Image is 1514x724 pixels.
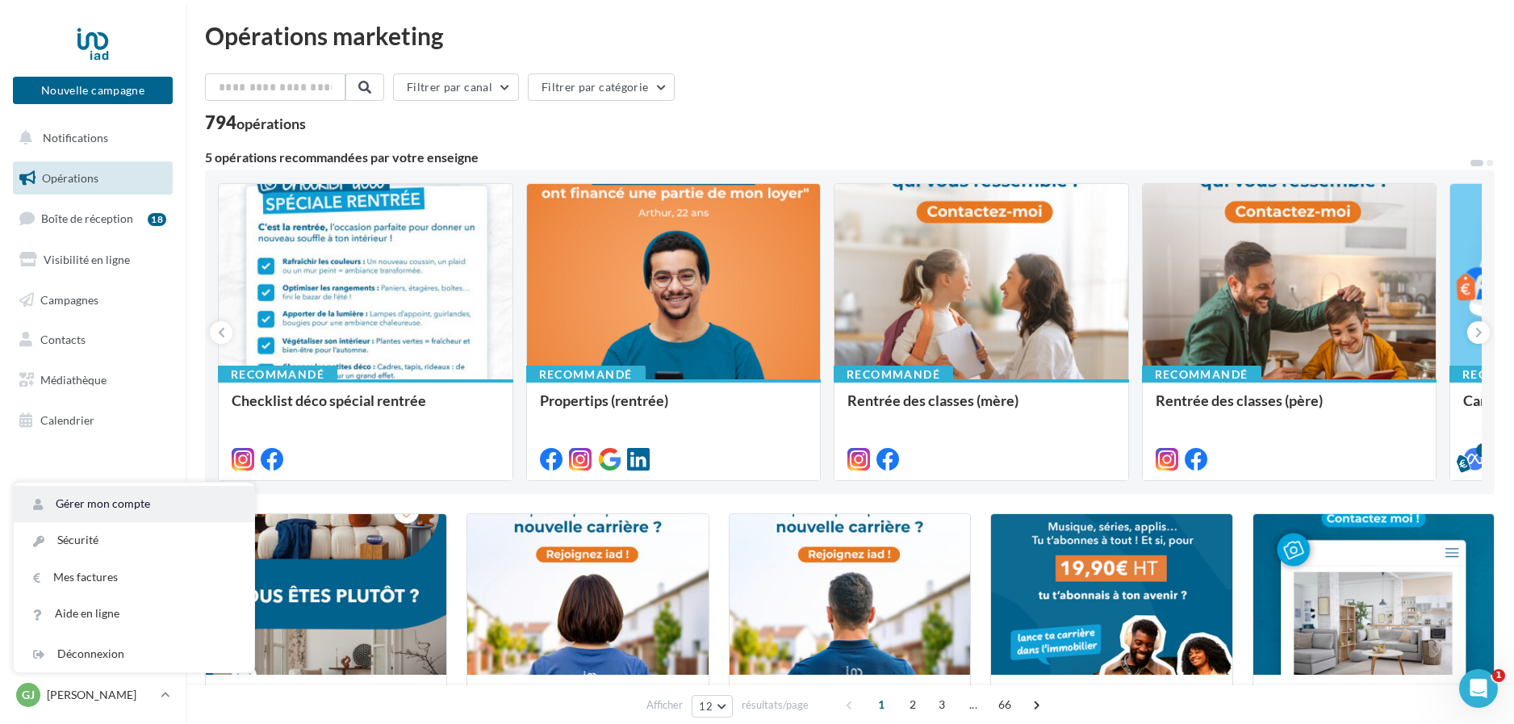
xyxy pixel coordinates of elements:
[393,73,519,101] button: Filtrer par canal
[526,366,646,383] div: Recommandé
[26,42,39,55] img: website_grey.svg
[868,692,894,718] span: 1
[40,373,107,387] span: Médiathèque
[203,95,244,106] div: Mots-clés
[10,201,176,236] a: Boîte de réception18
[14,636,254,672] div: Déconnexion
[232,392,500,425] div: Checklist déco spécial rentrée
[10,283,176,317] a: Campagnes
[960,692,986,718] span: ...
[10,121,169,155] button: Notifications
[742,697,809,713] span: résultats/page
[26,26,39,39] img: logo_orange.svg
[1459,669,1498,708] iframe: Intercom live chat
[992,692,1018,718] span: 66
[218,366,337,383] div: Recommandé
[42,171,98,185] span: Opérations
[40,413,94,427] span: Calendrier
[43,131,108,144] span: Notifications
[42,42,182,55] div: Domaine: [DOMAIN_NAME]
[834,366,953,383] div: Recommandé
[13,77,173,104] button: Nouvelle campagne
[13,680,173,710] a: GJ [PERSON_NAME]
[10,363,176,397] a: Médiathèque
[85,95,124,106] div: Domaine
[40,333,86,346] span: Contacts
[45,26,79,39] div: v 4.0.25
[900,692,926,718] span: 2
[236,116,306,131] div: opérations
[14,486,254,522] a: Gérer mon compte
[40,292,98,306] span: Campagnes
[699,700,713,713] span: 12
[1492,669,1505,682] span: 1
[14,559,254,596] a: Mes factures
[528,73,675,101] button: Filtrer par catégorie
[10,243,176,277] a: Visibilité en ligne
[1476,443,1491,458] div: 5
[44,253,130,266] span: Visibilité en ligne
[1156,392,1424,425] div: Rentrée des classes (père)
[646,697,683,713] span: Afficher
[41,211,133,225] span: Boîte de réception
[148,213,166,226] div: 18
[205,114,306,132] div: 794
[14,596,254,632] a: Aide en ligne
[47,687,154,703] p: [PERSON_NAME]
[14,522,254,559] a: Sécurité
[10,323,176,357] a: Contacts
[205,23,1495,48] div: Opérations marketing
[1142,366,1261,383] div: Recommandé
[847,392,1115,425] div: Rentrée des classes (mère)
[10,161,176,195] a: Opérations
[10,404,176,437] a: Calendrier
[692,695,733,718] button: 12
[186,94,199,107] img: tab_keywords_by_traffic_grey.svg
[929,692,955,718] span: 3
[67,94,80,107] img: tab_domain_overview_orange.svg
[205,151,1469,164] div: 5 opérations recommandées par votre enseigne
[22,687,35,703] span: GJ
[540,392,808,425] div: Propertips (rentrée)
